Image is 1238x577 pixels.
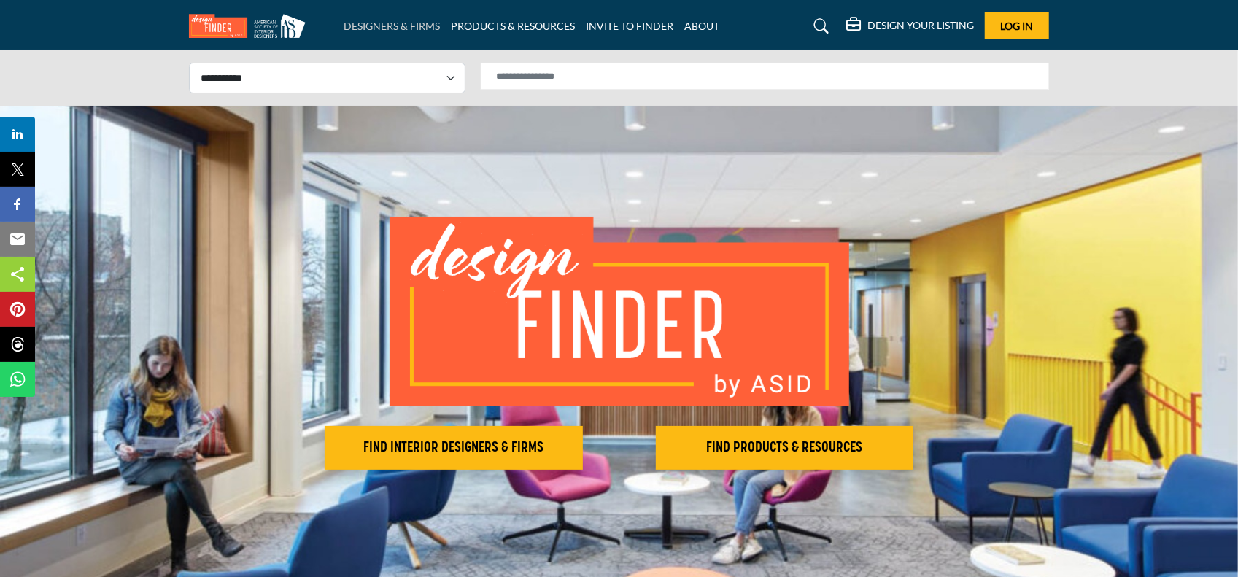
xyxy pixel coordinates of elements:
[656,426,914,470] button: FIND PRODUCTS & RESOURCES
[846,18,974,35] div: DESIGN YOUR LISTING
[390,217,849,406] img: image
[800,15,839,38] a: Search
[189,14,313,38] img: Site Logo
[325,426,583,470] button: FIND INTERIOR DESIGNERS & FIRMS
[189,63,465,93] select: Select Listing Type Dropdown
[344,20,440,32] a: DESIGNERS & FIRMS
[451,20,575,32] a: PRODUCTS & RESOURCES
[660,439,910,457] h2: FIND PRODUCTS & RESOURCES
[684,20,719,32] a: ABOUT
[481,63,1049,90] input: Search Solutions
[985,12,1049,39] button: Log In
[867,19,974,32] h5: DESIGN YOUR LISTING
[1001,20,1034,32] span: Log In
[586,20,673,32] a: INVITE TO FINDER
[329,439,579,457] h2: FIND INTERIOR DESIGNERS & FIRMS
